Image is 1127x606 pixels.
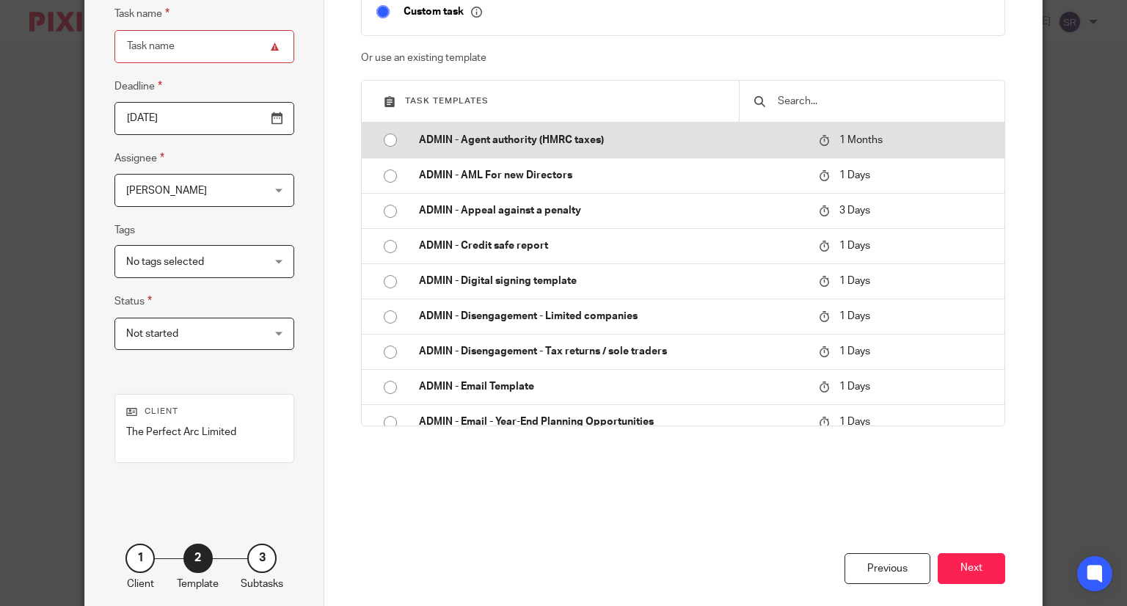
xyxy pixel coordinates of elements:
[241,577,283,591] p: Subtasks
[126,425,282,439] p: The Perfect Arc Limited
[247,544,277,573] div: 3
[839,241,870,251] span: 1 Days
[419,379,804,394] p: ADMIN - Email Template
[419,238,804,253] p: ADMIN - Credit safe report
[183,544,213,573] div: 2
[114,102,294,135] input: Pick a date
[419,133,804,147] p: ADMIN - Agent authority (HMRC taxes)
[419,203,804,218] p: ADMIN - Appeal against a penalty
[839,170,870,180] span: 1 Days
[419,274,804,288] p: ADMIN - Digital signing template
[114,150,164,167] label: Assignee
[839,135,883,145] span: 1 Months
[361,51,1005,65] p: Or use an existing template
[114,293,152,310] label: Status
[839,382,870,392] span: 1 Days
[177,577,219,591] p: Template
[114,223,135,238] label: Tags
[126,329,178,339] span: Not started
[125,544,155,573] div: 1
[419,344,804,359] p: ADMIN - Disengagement - Tax returns / sole traders
[127,577,154,591] p: Client
[839,205,870,216] span: 3 Days
[419,309,804,324] p: ADMIN - Disengagement - Limited companies
[126,186,207,196] span: [PERSON_NAME]
[938,553,1005,585] button: Next
[404,5,482,18] p: Custom task
[114,30,294,63] input: Task name
[839,311,870,321] span: 1 Days
[776,93,990,109] input: Search...
[419,415,804,429] p: ADMIN - Email - Year-End Planning Opportunities
[126,257,204,267] span: No tags selected
[114,78,162,95] label: Deadline
[419,168,804,183] p: ADMIN - AML For new Directors
[839,276,870,286] span: 1 Days
[839,346,870,357] span: 1 Days
[839,417,870,427] span: 1 Days
[845,553,930,585] div: Previous
[405,97,489,105] span: Task templates
[126,406,282,417] p: Client
[114,5,169,22] label: Task name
